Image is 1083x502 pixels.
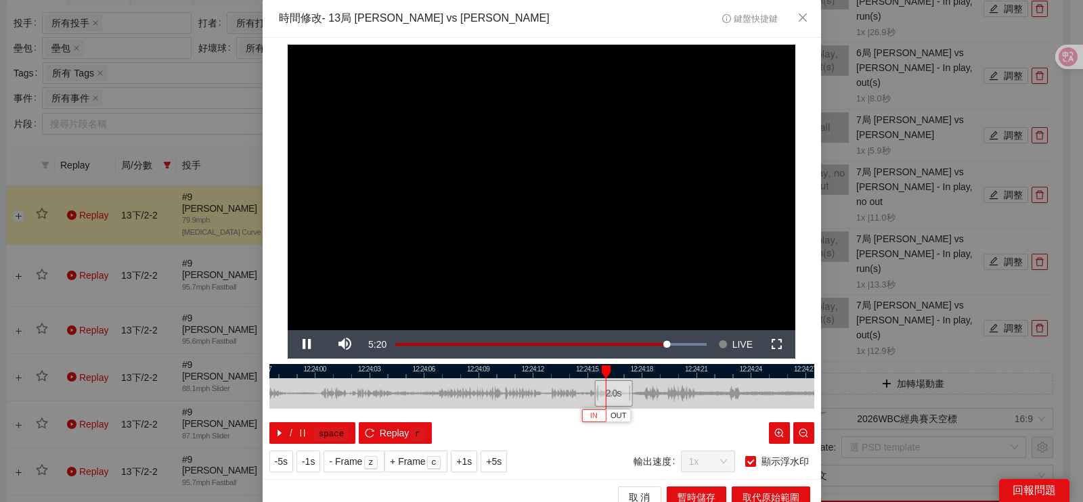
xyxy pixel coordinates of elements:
button: - Framez [324,451,384,472]
label: 輸出速度 [634,451,681,472]
kbd: space [314,428,348,441]
span: + Frame [390,454,426,469]
span: 1x [689,451,727,472]
span: Replay [380,426,410,440]
kbd: z [364,456,378,470]
span: 5:20 [368,339,386,350]
button: OUT [606,409,630,422]
button: -5s [269,451,293,472]
span: pause [298,428,307,439]
button: reloadReplayr [359,422,431,444]
span: - Frame [329,454,362,469]
span: reload [365,428,374,439]
span: -1s [302,454,315,469]
button: zoom-out [793,422,814,444]
span: 鍵盤快捷鍵 [722,14,777,24]
button: Mute [326,330,363,359]
div: 2.0 s [594,380,632,407]
span: +5s [486,454,502,469]
button: + Framec [384,451,447,472]
span: IN [590,410,598,422]
span: LIVE [732,330,753,359]
span: +1s [456,454,472,469]
button: Fullscreen [757,330,795,359]
button: -1s [296,451,320,472]
button: caret-right/pausespace [269,422,356,444]
div: Progress Bar [395,343,707,346]
button: Seek to live, currently behind live [713,330,757,359]
kbd: c [427,456,441,470]
button: +1s [451,451,477,472]
kbd: r [411,428,424,441]
span: zoom-out [799,428,808,439]
span: / [290,426,292,440]
span: info-circle [722,14,731,23]
button: IN [581,409,606,422]
button: zoom-in [769,422,790,444]
span: 顯示浮水印 [756,454,814,469]
div: 時間修改 - 13局 [PERSON_NAME] vs [PERSON_NAME] [279,11,550,26]
button: +5s [481,451,507,472]
div: 回報問題 [999,479,1069,502]
div: Video Player [288,45,795,330]
span: zoom-in [774,428,784,439]
span: close [797,12,808,23]
span: caret-right [275,428,284,439]
span: -5s [275,454,288,469]
span: OUT [611,410,627,422]
button: Pause [288,330,326,359]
